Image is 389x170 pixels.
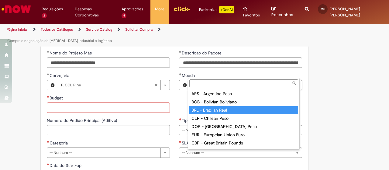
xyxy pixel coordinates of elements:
div: GBP - Great Britain Pounds [189,139,298,147]
div: ARS - Argentine Peso [189,90,298,98]
div: BRL - Brazilian Real [189,106,298,114]
div: DOP - [GEOGRAPHIC_DATA] Peso [189,123,298,131]
div: GTQ - [GEOGRAPHIC_DATA] Quetzal [189,147,298,155]
div: CLP - Chilean Peso [189,114,298,123]
div: EUR - Europeian Union Euro [189,131,298,139]
div: BOB - Bolivian Boliviano [189,98,298,106]
ul: Moeda [188,88,299,149]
